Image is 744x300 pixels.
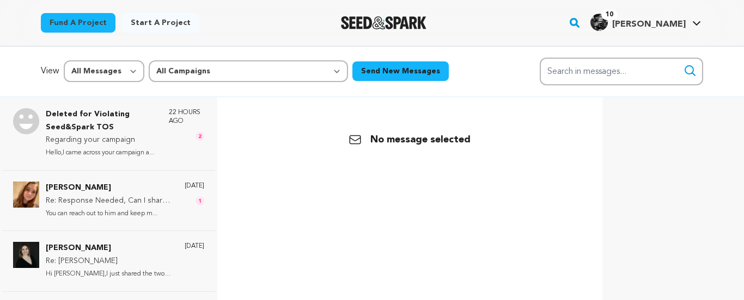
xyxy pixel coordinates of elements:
a: Michael B.'s Profile [588,11,703,31]
img: d086e13a633dd31e.jpg [590,14,608,31]
p: Re: Response Needed, Can I share your project with my friend and family!!! [46,195,174,208]
p: You can reach out to him and keep m... [46,208,174,220]
input: Search in messages... [540,58,703,85]
span: 2 [196,132,204,141]
button: Send New Messages [352,61,449,81]
span: [PERSON_NAME] [612,20,686,29]
span: 1 [196,197,204,205]
img: Seed&Spark Logo Dark Mode [341,16,426,29]
span: 10 [601,9,618,20]
p: Re: [PERSON_NAME] [46,255,174,268]
a: Fund a project [41,13,115,33]
p: 22 hours ago [169,108,204,126]
p: No message selected [349,132,471,147]
a: Start a project [122,13,199,33]
p: [DATE] [185,242,204,251]
p: Hi [PERSON_NAME],I just shared the two to... [46,268,174,280]
img: Emma Martinez Photo [13,182,39,208]
p: Regarding your campaign [46,134,158,147]
p: View [41,65,59,78]
p: [PERSON_NAME] [46,182,174,195]
span: Michael B.'s Profile [588,11,703,34]
p: Deleted for Violating Seed&Spark TOS [46,108,158,134]
img: Savino Lee Photo [13,242,39,268]
a: Seed&Spark Homepage [341,16,426,29]
div: Michael B.'s Profile [590,14,686,31]
p: Hello,I came across your campaign a... [46,147,158,159]
p: [PERSON_NAME] [46,242,174,255]
img: Deleted for Violating Seed&Spark TOS Photo [13,108,39,134]
p: [DATE] [185,182,204,190]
